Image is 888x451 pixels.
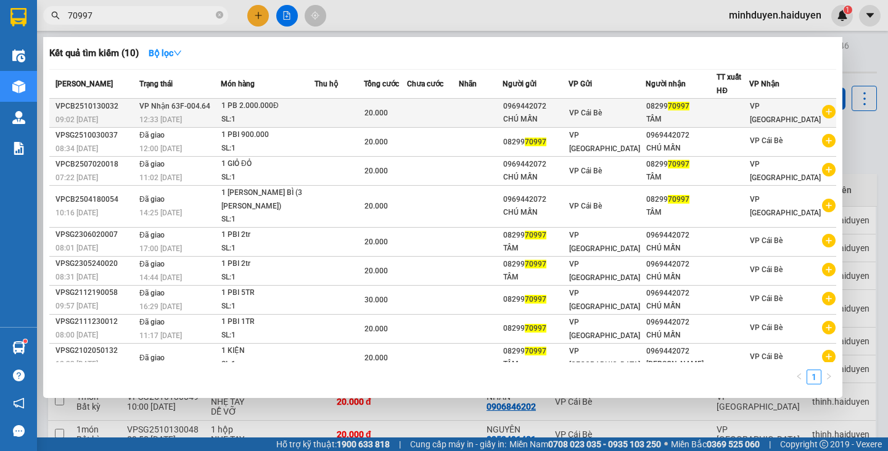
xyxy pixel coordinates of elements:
[139,80,173,88] span: Trạng thái
[646,142,717,155] div: CHÚ MẪN
[646,358,717,371] div: [PERSON_NAME]
[646,193,717,206] div: 08299
[503,171,568,184] div: CHÚ MẪN
[221,128,314,142] div: 1 PBI 900.000
[221,171,314,184] div: SL: 1
[221,286,314,300] div: 1 PBI 5TR
[646,129,717,142] div: 0969442072
[12,341,25,354] img: warehouse-icon
[822,321,836,334] span: plus-circle
[822,134,836,147] span: plus-circle
[807,370,821,384] a: 1
[139,244,182,253] span: 17:00 [DATE]
[55,158,136,171] div: VPCB2507020018
[221,99,314,113] div: 1 PB 2.000.000Đ
[569,167,602,175] span: VP Cái Bè
[55,331,98,339] span: 08:00 [DATE]
[750,195,821,217] span: VP [GEOGRAPHIC_DATA]
[503,158,568,171] div: 0969442072
[364,325,388,333] span: 20.000
[139,302,182,311] span: 16:29 [DATE]
[822,350,836,363] span: plus-circle
[821,370,836,384] button: right
[139,160,165,168] span: Đã giao
[646,100,717,113] div: 08299
[139,354,165,362] span: Đã giao
[459,80,477,88] span: Nhãn
[51,11,60,20] span: search
[139,102,210,110] span: VP Nhận 63F-004.64
[139,43,192,63] button: Bộ lọcdown
[139,131,165,139] span: Đã giao
[55,257,136,270] div: VPSG2305240020
[569,289,640,311] span: VP [GEOGRAPHIC_DATA]
[792,370,807,384] button: left
[503,100,568,113] div: 0969442072
[55,228,136,241] div: VPSG2306020007
[646,80,686,88] span: Người nhận
[569,109,602,117] span: VP Cái Bè
[503,136,568,149] div: 08299
[750,352,783,361] span: VP Cái Bè
[503,80,536,88] span: Người gửi
[646,329,717,342] div: CHÚ MẪN
[364,202,388,210] span: 20.000
[55,273,98,281] span: 08:31 [DATE]
[569,80,592,88] span: VP Gửi
[569,131,640,153] span: VP [GEOGRAPHIC_DATA]
[503,206,568,219] div: CHÚ MẪN
[221,186,314,213] div: 1 [PERSON_NAME] BÌ (3 [PERSON_NAME])
[55,344,136,357] div: VPSG2102050132
[503,242,568,255] div: TÂM
[13,397,25,409] span: notification
[13,425,25,437] span: message
[216,11,223,19] span: close-circle
[646,345,717,358] div: 0969442072
[55,209,98,217] span: 10:16 [DATE]
[139,273,182,282] span: 14:44 [DATE]
[221,344,314,358] div: 1 KIỆN
[569,202,602,210] span: VP Cái Bè
[364,80,399,88] span: Tổng cước
[525,324,546,333] span: 70997
[646,171,717,184] div: TÂM
[221,242,314,255] div: SL: 1
[569,347,640,369] span: VP [GEOGRAPHIC_DATA]
[525,347,546,355] span: 70997
[795,373,803,380] span: left
[55,360,98,368] span: 12:33 [DATE]
[569,260,640,282] span: VP [GEOGRAPHIC_DATA]
[221,142,314,155] div: SL: 1
[525,231,546,239] span: 70997
[750,265,783,274] span: VP Cái Bè
[717,73,741,95] span: TT xuất HĐ
[314,80,338,88] span: Thu hộ
[13,370,25,381] span: question-circle
[749,80,779,88] span: VP Nhận
[55,244,98,252] span: 08:01 [DATE]
[503,258,568,271] div: 08299
[139,289,165,297] span: Đã giao
[503,229,568,242] div: 08299
[12,49,25,62] img: warehouse-icon
[503,345,568,358] div: 08299
[822,292,836,305] span: plus-circle
[55,315,136,328] div: VPSG2111230012
[55,302,98,310] span: 09:57 [DATE]
[12,80,25,93] img: warehouse-icon
[221,329,314,342] div: SL: 1
[822,199,836,212] span: plus-circle
[750,294,783,303] span: VP Cái Bè
[646,113,717,126] div: TÂM
[503,193,568,206] div: 0969442072
[525,295,546,304] span: 70997
[139,318,165,326] span: Đã giao
[10,8,27,27] img: logo-vxr
[750,160,821,182] span: VP [GEOGRAPHIC_DATA]
[68,9,213,22] input: Tìm tên, số ĐT hoặc mã đơn
[221,300,314,313] div: SL: 1
[646,258,717,271] div: 0969442072
[503,113,568,126] div: CHÚ MẪN
[12,111,25,124] img: warehouse-icon
[55,100,136,113] div: VPCB2510130032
